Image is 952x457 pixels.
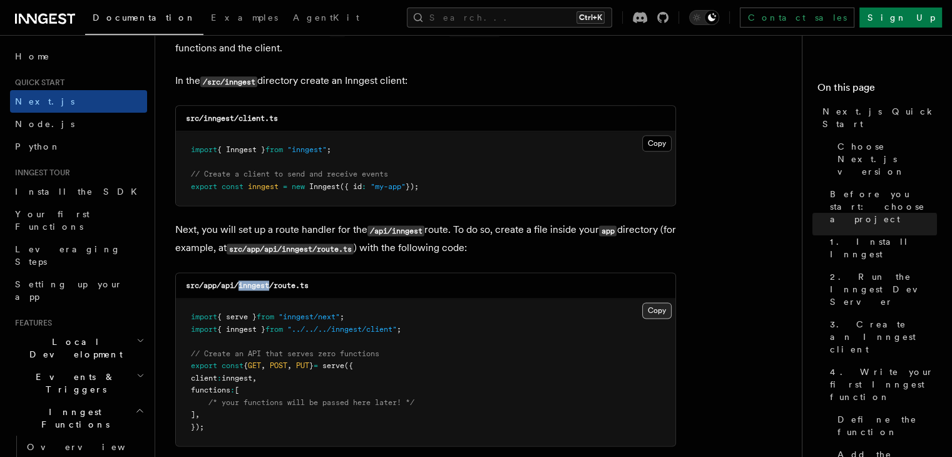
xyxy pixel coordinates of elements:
a: Before you start: choose a project [825,183,937,230]
button: Copy [642,302,672,319]
span: Choose Next.js version [837,140,937,178]
span: , [261,361,265,370]
span: 1. Install Inngest [830,235,937,260]
span: Next.js [15,96,74,106]
span: from [265,145,283,154]
span: Inngest tour [10,168,70,178]
span: AgentKit [293,13,359,23]
a: Contact sales [740,8,854,28]
span: ; [340,312,344,321]
p: Next, you will set up a route handler for the route. To do so, create a file inside your director... [175,221,676,257]
code: /api/inngest [367,225,424,236]
span: Overview [27,442,156,452]
button: Events & Triggers [10,366,147,401]
span: Leveraging Steps [15,244,121,267]
span: inngest [222,374,252,383]
a: Home [10,45,147,68]
a: Install the SDK [10,180,147,203]
a: Setting up your app [10,273,147,308]
code: src/app/api/inngest/route.ts [186,281,309,290]
a: Choose Next.js version [832,135,937,183]
span: Examples [211,13,278,23]
span: ({ id [340,182,362,191]
span: : [217,374,222,383]
span: ({ [344,361,353,370]
span: // Create an API that serves zero functions [191,349,379,358]
span: Home [15,50,50,63]
span: 2. Run the Inngest Dev Server [830,270,937,308]
span: }); [406,182,419,191]
span: Install the SDK [15,187,145,197]
span: "my-app" [371,182,406,191]
span: Local Development [10,336,136,361]
span: Setting up your app [15,279,123,302]
a: Examples [203,4,285,34]
span: , [252,374,257,383]
p: In the directory create an Inngest client: [175,72,676,90]
button: Copy [642,135,672,151]
a: 3. Create an Inngest client [825,313,937,361]
span: inngest [248,182,279,191]
span: : [362,182,366,191]
span: [ [235,386,239,394]
span: import [191,325,217,334]
span: Python [15,141,61,151]
a: Leveraging Steps [10,238,147,273]
span: functions [191,386,230,394]
h4: On this page [817,80,937,100]
a: Node.js [10,113,147,135]
code: /src/inngest [200,76,257,87]
span: serve [322,361,344,370]
span: , [287,361,292,370]
span: { serve } [217,312,257,321]
a: 4. Write your first Inngest function [825,361,937,408]
code: src/inngest/client.ts [186,114,278,123]
button: Inngest Functions [10,401,147,436]
span: from [265,325,283,334]
span: POST [270,361,287,370]
span: export [191,361,217,370]
code: app [599,225,617,236]
span: Define the function [837,413,937,438]
span: Quick start [10,78,64,88]
a: Sign Up [859,8,942,28]
span: import [191,145,217,154]
button: Toggle dark mode [689,10,719,25]
span: ; [397,325,401,334]
span: Inngest Functions [10,406,135,431]
code: src/app/api/inngest/route.ts [227,244,354,254]
span: "inngest/next" [279,312,340,321]
span: const [222,361,243,370]
span: /* your functions will be passed here later! */ [208,398,414,407]
span: = [314,361,318,370]
span: // Create a client to send and receive events [191,170,388,178]
span: new [292,182,305,191]
span: { inngest } [217,325,265,334]
a: Define the function [832,408,937,443]
span: Node.js [15,119,74,129]
span: client [191,374,217,383]
span: PUT [296,361,309,370]
a: 1. Install Inngest [825,230,937,265]
span: const [222,182,243,191]
span: import [191,312,217,321]
span: Events & Triggers [10,371,136,396]
span: Documentation [93,13,196,23]
button: Local Development [10,331,147,366]
span: ] [191,410,195,419]
span: : [230,386,235,394]
span: { [243,361,248,370]
span: export [191,182,217,191]
a: AgentKit [285,4,367,34]
span: }); [191,423,204,431]
span: Before you start: choose a project [830,188,937,225]
span: 4. Write your first Inngest function [830,366,937,403]
span: from [257,312,274,321]
span: 3. Create an Inngest client [830,318,937,356]
a: Documentation [85,4,203,35]
span: GET [248,361,261,370]
a: Your first Functions [10,203,147,238]
span: Next.js Quick Start [822,105,937,130]
span: "../../../inngest/client" [287,325,397,334]
a: Python [10,135,147,158]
